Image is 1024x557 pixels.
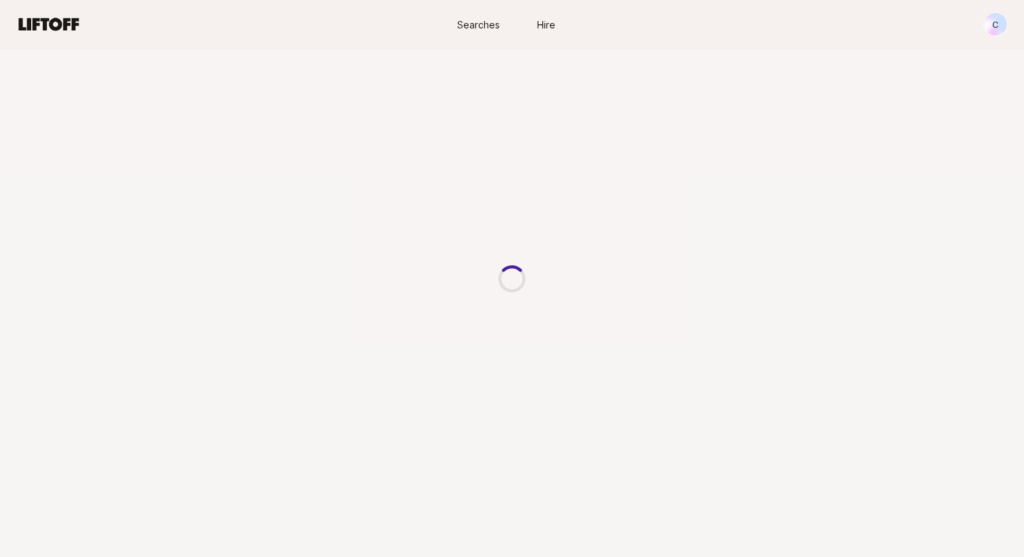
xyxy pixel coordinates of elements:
[444,12,512,37] a: Searches
[537,18,555,32] span: Hire
[457,18,500,32] span: Searches
[983,12,1008,37] button: C
[512,12,580,37] a: Hire
[992,16,999,32] p: C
